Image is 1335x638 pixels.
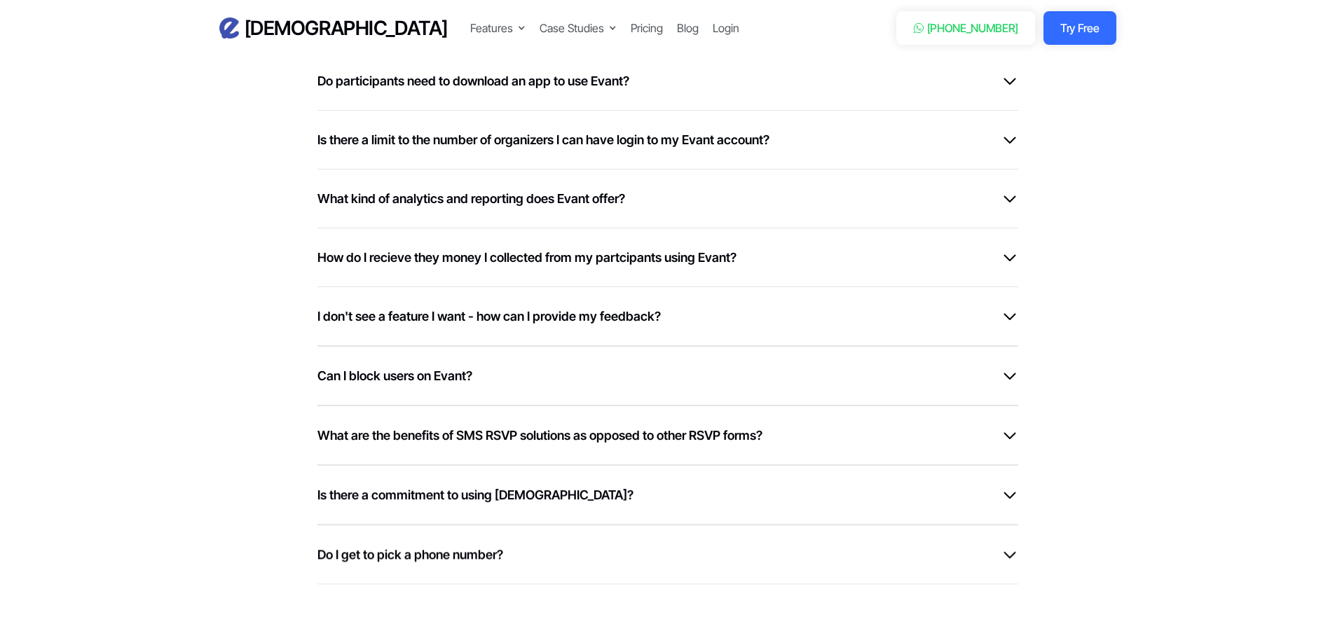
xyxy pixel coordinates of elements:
[317,130,769,149] h6: Is there a limit to the number of organizers I can have login to my Evant account?
[631,20,663,36] a: Pricing
[317,189,625,208] h6: What kind of analytics and reporting does Evant offer?
[896,11,1036,45] a: [PHONE_NUMBER]
[713,20,739,36] a: Login
[540,20,617,36] div: Case Studies
[219,16,448,41] a: home
[245,16,448,41] h3: [DEMOGRAPHIC_DATA]
[1043,11,1116,45] a: Try Free
[317,366,472,385] h6: Can I block users on Evant?
[470,20,513,36] div: Features
[470,20,526,36] div: Features
[317,546,503,564] h6: Do I get to pick a phone number?
[317,71,629,90] h6: Do participants need to download an app to use Evant?
[317,485,634,504] h6: Is there a commitment to using [DEMOGRAPHIC_DATA]?
[317,426,762,445] h6: What are the benefits of SMS RSVP solutions as opposed to other RSVP forms?
[317,248,737,267] h6: How do I recieve they money I collected from my partcipants using Evant?
[540,20,604,36] div: Case Studies
[317,307,661,326] h6: I don't see a feature I want - how can I provide my feedback?
[677,20,699,36] a: Blog
[927,20,1019,36] div: [PHONE_NUMBER]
